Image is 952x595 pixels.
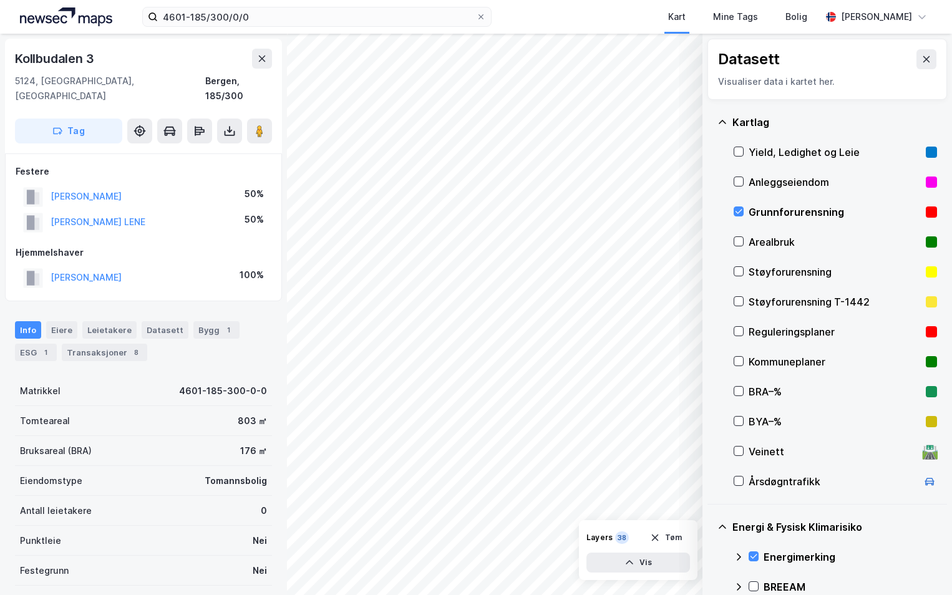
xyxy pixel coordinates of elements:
button: Vis [586,553,690,573]
div: 0 [261,503,267,518]
div: 8 [130,346,142,359]
div: Arealbruk [749,235,921,249]
div: Tomannsbolig [205,473,267,488]
div: Kommuneplaner [749,354,921,369]
div: Bruksareal (BRA) [20,443,92,458]
div: 1 [39,346,52,359]
div: Bolig [785,9,807,24]
div: Nei [253,563,267,578]
button: Tag [15,119,122,143]
div: Mine Tags [713,9,758,24]
div: Støyforurensning [749,264,921,279]
div: Eiere [46,321,77,339]
div: 38 [615,531,629,544]
div: Anleggseiendom [749,175,921,190]
div: Kollbudalen 3 [15,49,96,69]
div: Antall leietakere [20,503,92,518]
div: Layers [586,533,613,543]
div: BRA–% [749,384,921,399]
div: Årsdøgntrafikk [749,474,917,489]
div: 176 ㎡ [240,443,267,458]
div: BYA–% [749,414,921,429]
div: Festere [16,164,271,179]
div: Eiendomstype [20,473,82,488]
div: Datasett [718,49,780,69]
div: Veinett [749,444,917,459]
div: Tomteareal [20,414,70,428]
div: 50% [245,186,264,201]
div: Yield, Ledighet og Leie [749,145,921,160]
div: 4601-185-300-0-0 [179,384,267,399]
div: Punktleie [20,533,61,548]
div: Festegrunn [20,563,69,578]
div: Støyforurensning T-1442 [749,294,921,309]
div: Energimerking [764,549,937,564]
div: Matrikkel [20,384,61,399]
div: Transaksjoner [62,344,147,361]
input: Søk på adresse, matrikkel, gårdeiere, leietakere eller personer [158,7,476,26]
div: Datasett [142,321,188,339]
div: Grunnforurensning [749,205,921,220]
div: Reguleringsplaner [749,324,921,339]
div: Info [15,321,41,339]
div: 803 ㎡ [238,414,267,428]
div: 50% [245,212,264,227]
div: Nei [253,533,267,548]
div: Kartlag [732,115,937,130]
div: 5124, [GEOGRAPHIC_DATA], [GEOGRAPHIC_DATA] [15,74,205,104]
div: ESG [15,344,57,361]
img: logo.a4113a55bc3d86da70a041830d287a7e.svg [20,7,112,26]
div: Bygg [193,321,240,339]
div: [PERSON_NAME] [841,9,912,24]
div: BREEAM [764,579,937,594]
div: Energi & Fysisk Klimarisiko [732,520,937,535]
div: 100% [240,268,264,283]
button: Tøm [642,528,690,548]
div: Hjemmelshaver [16,245,271,260]
div: Leietakere [82,321,137,339]
div: Bergen, 185/300 [205,74,272,104]
div: Kart [668,9,686,24]
div: 1 [222,324,235,336]
div: Visualiser data i kartet her. [718,74,936,89]
div: 🛣️ [921,443,938,460]
iframe: Chat Widget [890,535,952,595]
